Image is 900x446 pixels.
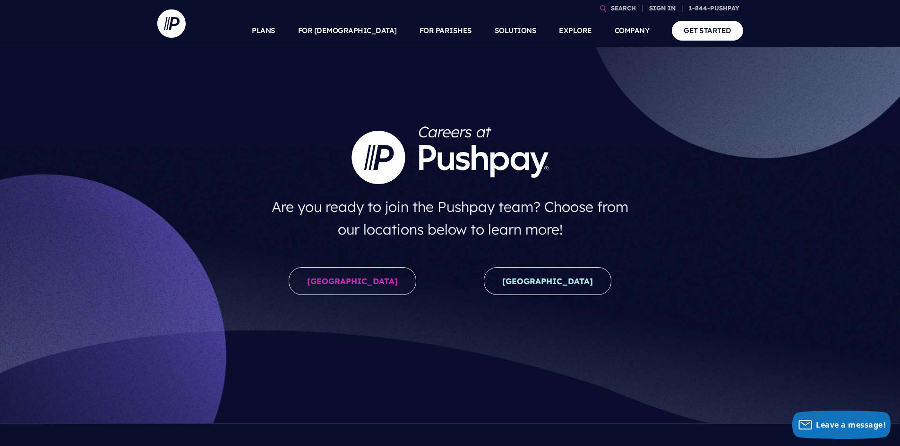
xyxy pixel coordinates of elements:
[559,14,592,47] a: EXPLORE
[420,14,472,47] a: FOR PARISHES
[672,21,743,40] a: GET STARTED
[495,14,537,47] a: SOLUTIONS
[289,267,416,295] a: [GEOGRAPHIC_DATA]
[484,267,611,295] a: [GEOGRAPHIC_DATA]
[615,14,650,47] a: COMPANY
[792,411,891,439] button: Leave a message!
[298,14,397,47] a: FOR [DEMOGRAPHIC_DATA]
[816,420,886,430] span: Leave a message!
[252,14,275,47] a: PLANS
[262,192,638,244] h4: Are you ready to join the Pushpay team? Choose from our locations below to learn more!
